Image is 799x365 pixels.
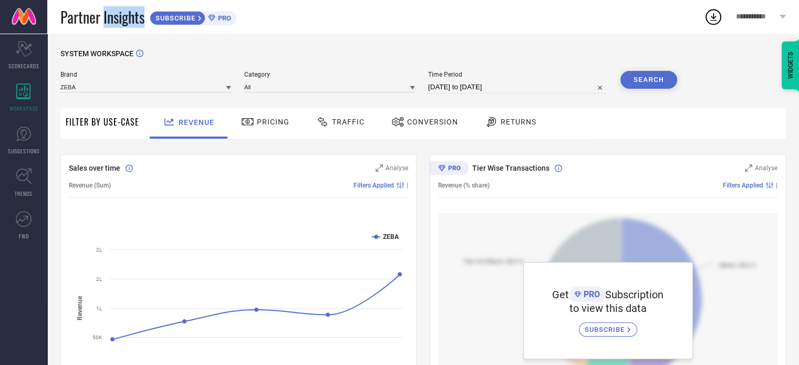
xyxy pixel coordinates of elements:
[8,62,39,70] span: SCORECARDS
[552,288,569,301] span: Get
[723,182,763,189] span: Filters Applied
[69,164,120,172] span: Sales over time
[407,182,408,189] span: |
[605,288,663,301] span: Subscription
[776,182,777,189] span: |
[430,161,469,177] div: Premium
[332,118,365,126] span: Traffic
[244,71,415,78] span: Category
[428,81,607,93] input: Select time period
[92,335,102,340] text: 50K
[501,118,536,126] span: Returns
[745,164,752,172] svg: Zoom
[354,182,394,189] span: Filters Applied
[581,289,600,299] span: PRO
[60,49,133,58] span: SYSTEM WORKSPACE
[215,14,231,22] span: PRO
[383,233,399,241] text: ZEBA
[60,6,144,28] span: Partner Insights
[376,164,383,172] svg: Zoom
[407,118,458,126] span: Conversion
[96,276,102,282] text: 2L
[579,315,637,337] a: SUBSCRIBE
[69,182,111,189] span: Revenue (Sum)
[96,306,102,311] text: 1L
[428,71,607,78] span: Time Period
[569,302,647,315] span: to view this data
[755,164,777,172] span: Analyse
[60,71,231,78] span: Brand
[19,232,29,240] span: FWD
[96,247,102,253] text: 2L
[257,118,289,126] span: Pricing
[438,182,490,189] span: Revenue (% share)
[704,7,723,26] div: Open download list
[472,164,549,172] span: Tier Wise Transactions
[8,147,40,155] span: SUGGESTIONS
[179,118,214,127] span: Revenue
[76,295,84,320] tspan: Revenue
[620,71,677,89] button: Search
[66,116,139,128] span: Filter By Use-Case
[150,8,236,25] a: SUBSCRIBEPRO
[150,14,198,22] span: SUBSCRIBE
[15,190,33,197] span: TRENDS
[9,105,38,112] span: WORKSPACE
[386,164,408,172] span: Analyse
[585,326,627,333] span: SUBSCRIBE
